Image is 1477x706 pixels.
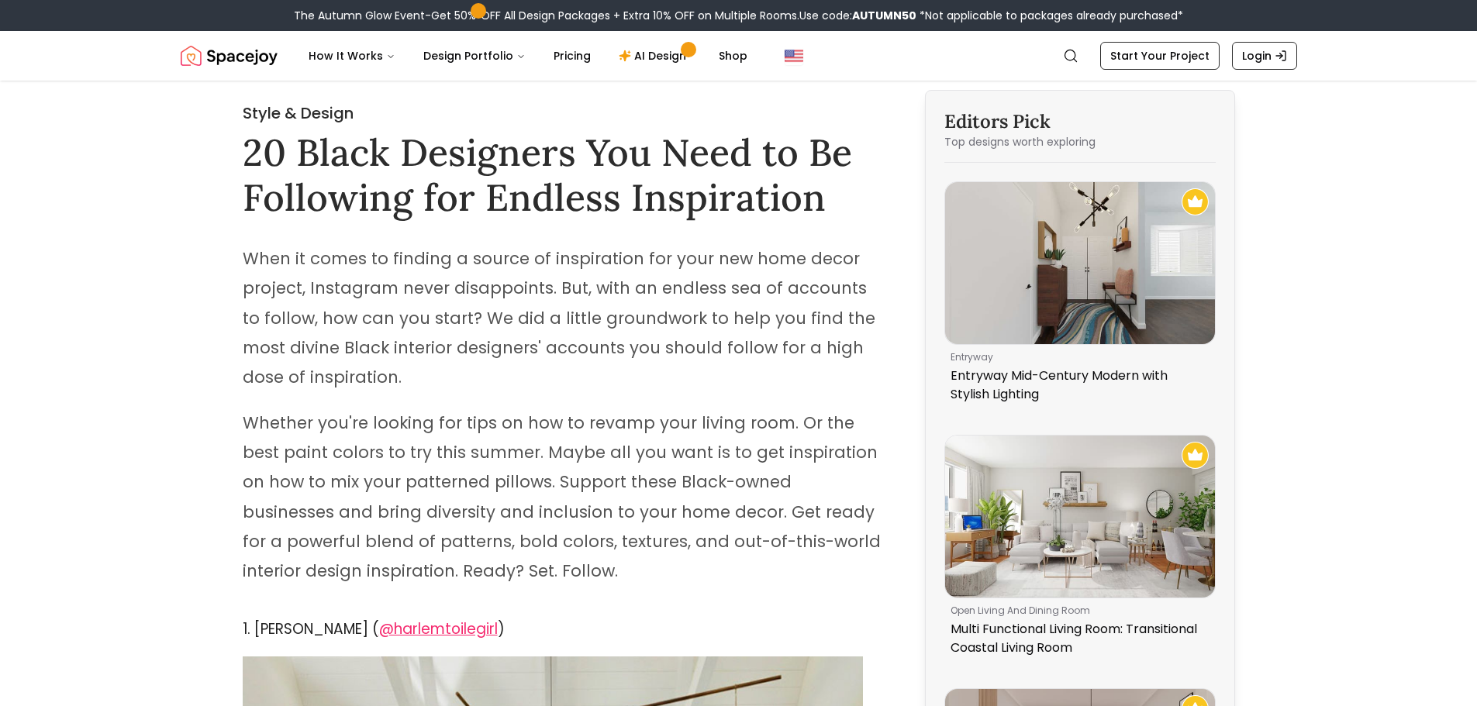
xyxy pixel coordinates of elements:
[944,109,1216,134] h3: Editors Pick
[296,40,760,71] nav: Main
[706,40,760,71] a: Shop
[916,8,1183,23] span: *Not applicable to packages already purchased*
[1100,42,1220,70] a: Start Your Project
[944,181,1216,410] a: Entryway Mid-Century Modern with Stylish LightingRecommended Spacejoy Design - Entryway Mid-Centu...
[606,40,703,71] a: AI Design
[294,8,1183,23] div: The Autumn Glow Event-Get 50% OFF All Design Packages + Extra 10% OFF on Multiple Rooms.
[799,8,916,23] span: Use code:
[498,618,505,639] span: )
[944,134,1216,150] p: Top designs worth exploring
[243,618,379,639] span: 1. [PERSON_NAME] (
[243,412,881,582] span: Whether you're looking for tips on how to revamp your living room. Or the best paint colors to tr...
[951,620,1203,657] p: Multi Functional Living Room: Transitional Coastal Living Room
[296,40,408,71] button: How It Works
[243,247,875,388] span: When it comes to finding a source of inspiration for your new home decor project, Instagram never...
[1182,442,1209,469] img: Recommended Spacejoy Design - Multi Functional Living Room: Transitional Coastal Living Room
[243,130,885,219] h1: 20 Black Designers You Need to Be Following for Endless Inspiration
[181,40,278,71] a: Spacejoy
[951,367,1203,404] p: Entryway Mid-Century Modern with Stylish Lighting
[951,604,1203,617] p: open living and dining room
[852,8,916,23] b: AUTUMN50
[785,46,803,65] img: United States
[541,40,603,71] a: Pricing
[945,436,1215,598] img: Multi Functional Living Room: Transitional Coastal Living Room
[944,435,1216,663] a: Multi Functional Living Room: Transitional Coastal Living RoomRecommended Spacejoy Design - Multi...
[181,40,278,71] img: Spacejoy Logo
[1232,42,1297,70] a: Login
[411,40,538,71] button: Design Portfolio
[945,182,1215,344] img: Entryway Mid-Century Modern with Stylish Lighting
[243,102,885,124] h2: Style & Design
[181,31,1297,81] nav: Global
[1182,188,1209,215] img: Recommended Spacejoy Design - Entryway Mid-Century Modern with Stylish Lighting
[379,618,498,639] a: @harlemtoilegirl
[951,351,1203,363] p: entryway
